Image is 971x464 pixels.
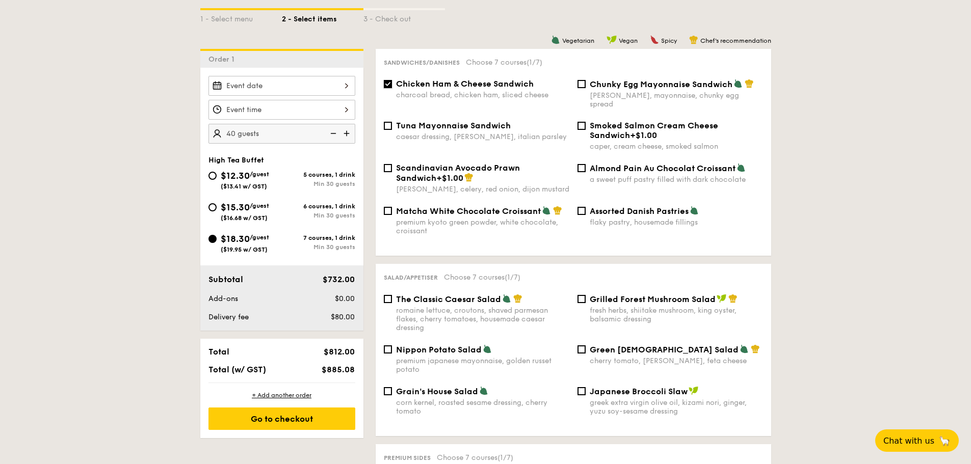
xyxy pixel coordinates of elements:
input: Chunky Egg Mayonnaise Sandwich[PERSON_NAME], mayonnaise, chunky egg spread [578,80,586,88]
img: icon-vegan.f8ff3823.svg [717,294,727,303]
span: +$1.00 [436,173,463,183]
div: romaine lettuce, croutons, shaved parmesan flakes, cherry tomatoes, housemade caesar dressing [396,306,569,332]
span: Grain's House Salad [396,387,478,396]
span: /guest [250,202,269,209]
img: icon-chef-hat.a58ddaea.svg [464,173,474,182]
button: Chat with us🦙 [875,429,959,452]
span: Almond Pain Au Chocolat Croissant [590,163,736,173]
span: ($16.68 w/ GST) [221,214,268,222]
div: charcoal bread, chicken ham, sliced cheese [396,91,569,99]
div: Min 30 guests [282,212,355,219]
span: Choose 7 courses [466,58,542,67]
span: Add-ons [208,294,238,303]
span: Total [208,347,229,357]
span: Subtotal [208,275,243,284]
span: Spicy [661,37,677,44]
span: (1/7) [497,453,513,462]
span: Total (w/ GST) [208,365,266,374]
span: Choose 7 courses [437,453,513,462]
span: Chat with us [883,436,934,446]
input: Grain's House Saladcorn kernel, roasted sesame dressing, cherry tomato [384,387,392,395]
img: icon-chef-hat.a58ddaea.svg [689,35,698,44]
span: /guest [250,171,269,178]
span: Choose 7 courses [444,273,520,282]
div: caper, cream cheese, smoked salmon [590,142,763,151]
div: corn kernel, roasted sesame dressing, cherry tomato [396,398,569,416]
div: 7 courses, 1 drink [282,234,355,241]
input: $12.30/guest($13.41 w/ GST)5 courses, 1 drinkMin 30 guests [208,172,217,180]
input: Japanese Broccoli Slawgreek extra virgin olive oil, kizami nori, ginger, yuzu soy-sesame dressing [578,387,586,395]
span: Chicken Ham & Cheese Sandwich [396,79,534,89]
input: Green [DEMOGRAPHIC_DATA] Saladcherry tomato, [PERSON_NAME], feta cheese [578,345,586,353]
img: icon-chef-hat.a58ddaea.svg [751,344,760,353]
span: $15.30 [221,202,250,213]
img: icon-chef-hat.a58ddaea.svg [553,206,562,215]
span: $18.30 [221,233,250,244]
input: $15.30/guest($16.68 w/ GST)6 courses, 1 drinkMin 30 guests [208,203,217,211]
input: Smoked Salmon Cream Cheese Sandwich+$1.00caper, cream cheese, smoked salmon [578,122,586,130]
img: icon-chef-hat.a58ddaea.svg [513,294,522,303]
img: icon-vegetarian.fe4039eb.svg [479,386,488,395]
span: Vegan [619,37,638,44]
input: Tuna Mayonnaise Sandwichcaesar dressing, [PERSON_NAME], italian parsley [384,122,392,130]
div: 6 courses, 1 drink [282,203,355,210]
span: Matcha White Chocolate Croissant [396,206,541,216]
span: ($13.41 w/ GST) [221,183,267,190]
input: Scandinavian Avocado Prawn Sandwich+$1.00[PERSON_NAME], celery, red onion, dijon mustard [384,164,392,172]
img: icon-vegetarian.fe4039eb.svg [737,163,746,172]
span: The Classic Caesar Salad [396,294,501,304]
span: ($19.95 w/ GST) [221,246,268,253]
span: $732.00 [323,275,355,284]
span: Green [DEMOGRAPHIC_DATA] Salad [590,345,739,354]
input: Event date [208,76,355,96]
img: icon-vegetarian.fe4039eb.svg [551,35,560,44]
div: greek extra virgin olive oil, kizami nori, ginger, yuzu soy-sesame dressing [590,398,763,416]
span: 🦙 [938,435,951,447]
span: +$1.00 [630,130,657,140]
span: Sandwiches/Danishes [384,59,460,66]
img: icon-vegetarian.fe4039eb.svg [483,344,492,353]
div: Min 30 guests [282,243,355,251]
div: + Add another order [208,391,355,399]
img: icon-add.58712e84.svg [340,124,355,143]
input: Number of guests [208,124,355,144]
span: Scandinavian Avocado Prawn Sandwich [396,163,520,183]
input: Chicken Ham & Cheese Sandwichcharcoal bread, chicken ham, sliced cheese [384,80,392,88]
div: premium japanese mayonnaise, golden russet potato [396,357,569,374]
span: Tuna Mayonnaise Sandwich [396,121,511,130]
span: $80.00 [331,313,355,321]
img: icon-vegetarian.fe4039eb.svg [733,79,743,88]
input: Nippon Potato Saladpremium japanese mayonnaise, golden russet potato [384,345,392,353]
img: icon-vegetarian.fe4039eb.svg [740,344,749,353]
span: Grilled Forest Mushroom Salad [590,294,716,304]
div: fresh herbs, shiitake mushroom, king oyster, balsamic dressing [590,306,763,323]
span: $0.00 [335,294,355,303]
span: Japanese Broccoli Slaw [590,387,688,396]
span: (1/7) [527,58,542,67]
div: cherry tomato, [PERSON_NAME], feta cheese [590,357,763,365]
div: 2 - Select items [282,10,363,24]
div: [PERSON_NAME], celery, red onion, dijon mustard [396,185,569,194]
span: $12.30 [221,170,250,181]
input: Event time [208,100,355,120]
span: $885.08 [322,365,355,374]
div: 5 courses, 1 drink [282,171,355,178]
span: Salad/Appetiser [384,274,438,281]
input: $18.30/guest($19.95 w/ GST)7 courses, 1 drinkMin 30 guests [208,235,217,243]
img: icon-chef-hat.a58ddaea.svg [745,79,754,88]
span: Order 1 [208,55,239,64]
span: Delivery fee [208,313,249,321]
div: flaky pastry, housemade fillings [590,218,763,227]
img: icon-vegan.f8ff3823.svg [607,35,617,44]
span: Chunky Egg Mayonnaise Sandwich [590,79,732,89]
img: icon-vegetarian.fe4039eb.svg [502,294,511,303]
div: 1 - Select menu [200,10,282,24]
span: Premium sides [384,454,431,461]
input: Matcha White Chocolate Croissantpremium kyoto green powder, white chocolate, croissant [384,207,392,215]
img: icon-reduce.1d2dbef1.svg [325,124,340,143]
div: 3 - Check out [363,10,445,24]
span: Assorted Danish Pastries [590,206,689,216]
input: Assorted Danish Pastriesflaky pastry, housemade fillings [578,207,586,215]
span: Nippon Potato Salad [396,345,482,354]
div: premium kyoto green powder, white chocolate, croissant [396,218,569,235]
